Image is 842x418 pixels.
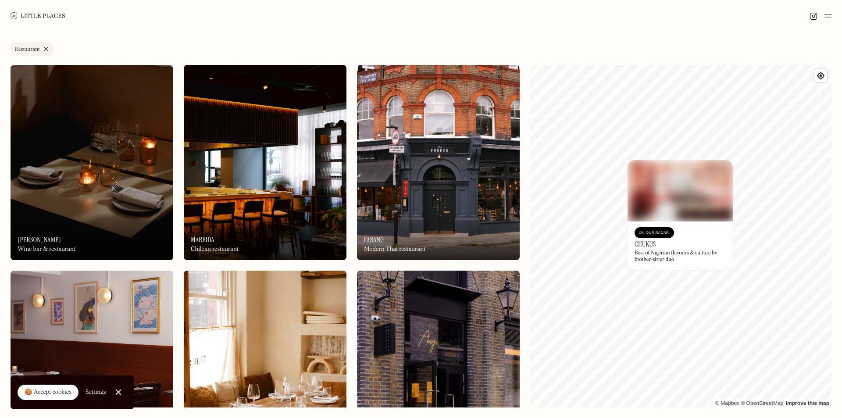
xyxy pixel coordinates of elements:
a: 🍪 Accept cookies [18,385,78,400]
a: MareidaMareidaMareidaChilean restaurant [184,65,346,260]
a: ChukusChukusOn Our RadarChukusBest of Nigerian flavours & culture by brother-sister duo [628,160,733,270]
canvas: Map [530,65,831,407]
a: Settings [86,382,106,402]
a: FarangFarangFarangModern Thai restaurant [357,65,520,260]
div: Chilean restaurant [191,246,239,253]
a: OpenStreetMap [741,400,783,406]
h3: Farang [364,236,384,244]
img: Luna [11,65,173,260]
div: Modern Thai restaurant [364,246,425,253]
h3: Chukus [635,240,656,248]
div: Best of Nigerian flavours & culture by brother-sister duo [635,250,726,263]
a: Close Cookie Popup [110,383,127,401]
a: Restaurant [11,42,54,56]
h3: [PERSON_NAME] [18,236,61,244]
img: Farang [357,65,520,260]
div: On Our Radar [639,229,670,237]
h3: Mareida [191,236,214,244]
div: Restaurant [15,47,40,52]
a: Mapbox [715,400,739,406]
div: Settings [86,389,106,395]
div: Wine bar & restaurant [18,246,75,253]
img: Chukus [628,160,733,222]
a: Improve this map [786,400,829,406]
div: 🍪 Accept cookies [25,388,71,397]
img: Mareida [184,65,346,260]
button: Find my location [814,69,827,82]
a: LunaLuna[PERSON_NAME]Wine bar & restaurant [11,65,173,260]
